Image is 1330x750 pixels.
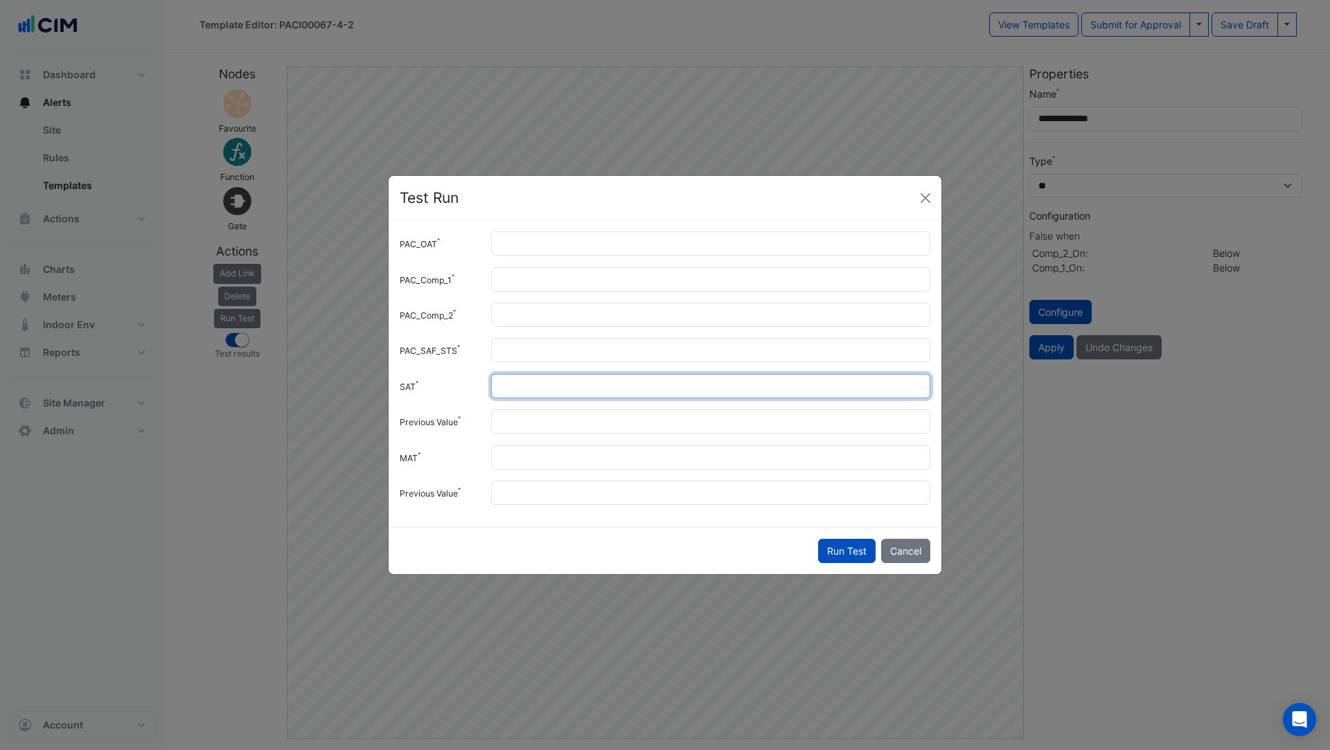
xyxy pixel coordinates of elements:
[400,310,453,321] small: PAC_Comp_2
[1283,703,1316,736] div: Open Intercom Messenger
[881,539,930,563] button: Cancel
[400,275,452,285] small: PAC_Comp_1
[400,417,458,427] small: Previous Value
[400,239,437,249] small: PAC_OAT
[400,453,418,463] small: MAT
[818,539,876,563] button: Run Test
[400,187,459,209] h4: Test Run
[400,346,457,356] small: PAC_SAF_STS
[915,188,936,208] button: Close
[400,382,416,392] small: SAT
[400,488,458,499] small: Previous Value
